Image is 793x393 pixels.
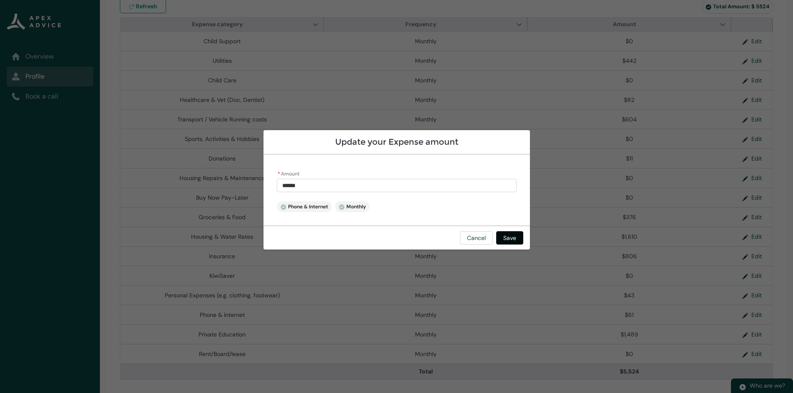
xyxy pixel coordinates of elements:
label: Amount [277,168,303,178]
button: Save [496,231,523,245]
span: Monthly [339,203,366,210]
button: Cancel [460,231,493,245]
abbr: required [278,171,280,177]
h2: Update your Expense amount [270,137,523,147]
span: Phone & Internet [281,203,328,210]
